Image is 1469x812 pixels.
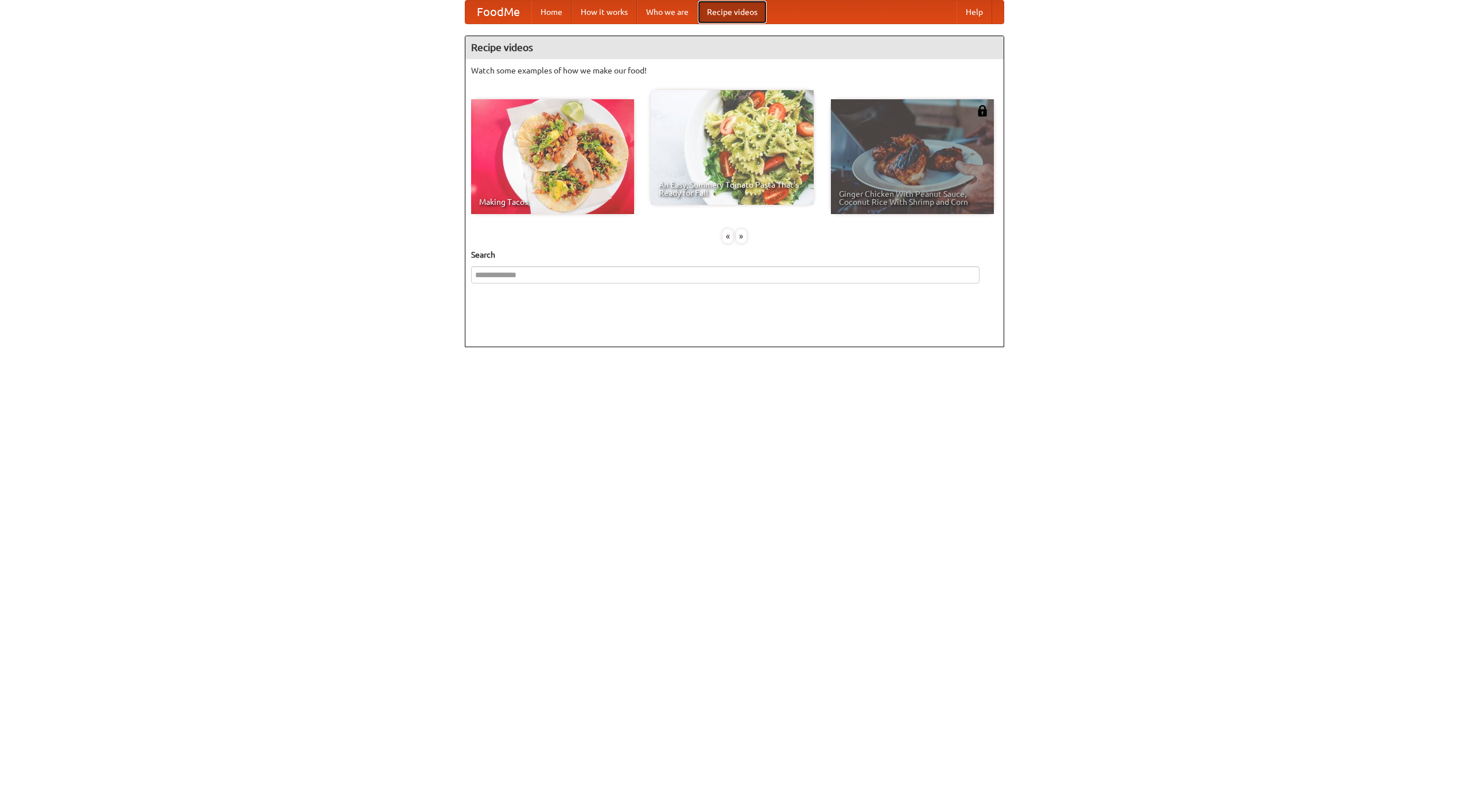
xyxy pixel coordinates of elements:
span: Making Tacos [479,198,626,206]
a: How it works [572,1,637,24]
a: Recipe videos [698,1,767,24]
img: 483408.png [977,105,988,116]
a: FoodMe [465,1,531,24]
p: Watch some examples of how we make our food! [471,65,998,76]
a: Help [957,1,992,24]
a: Who we are [637,1,698,24]
div: « [722,229,733,243]
a: Making Tacos [471,99,634,214]
a: Home [531,1,572,24]
div: » [736,229,747,243]
h5: Search [471,249,998,261]
h4: Recipe videos [465,36,1004,59]
span: An Easy, Summery Tomato Pasta That's Ready for Fall [659,181,806,197]
a: An Easy, Summery Tomato Pasta That's Ready for Fall [651,90,814,205]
